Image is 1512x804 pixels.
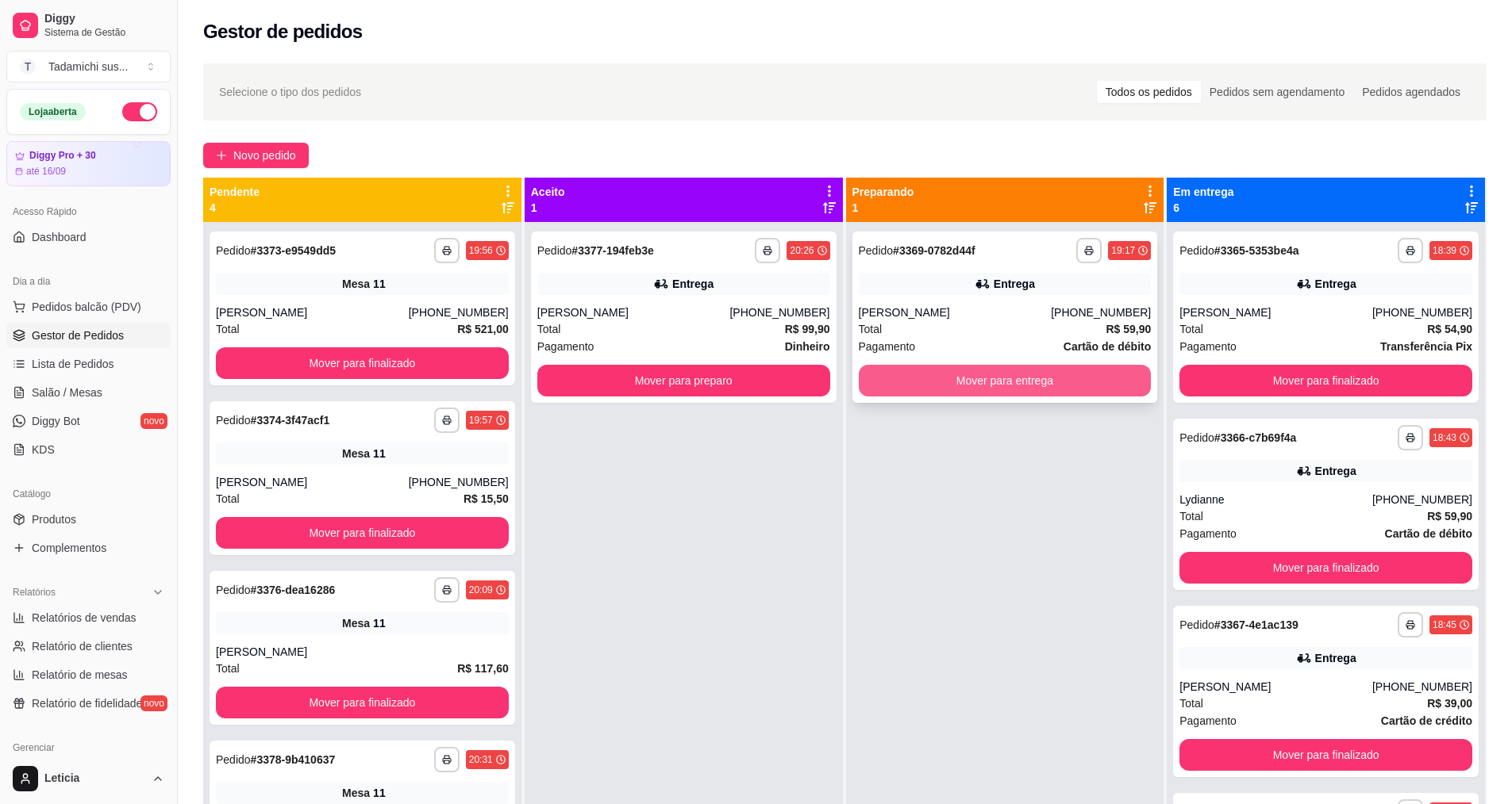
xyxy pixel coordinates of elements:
[6,735,171,760] div: Gerenciar
[1179,695,1203,712] span: Total
[1179,244,1214,257] span: Pedido
[1381,714,1472,727] strong: Cartão de crédito
[216,244,251,257] span: Pedido
[409,474,509,490] div: [PHONE_NUMBER]
[6,437,171,462] a: KDS
[6,634,171,659] a: Relatório de clientes
[373,785,386,801] div: 11
[1214,244,1299,257] strong: # 3365-5353be4a
[457,662,509,675] strong: R$ 117,60
[859,365,1152,396] button: Mover para entrega
[216,584,251,596] span: Pedido
[6,351,171,377] a: Lista de Pedidos
[216,644,509,660] div: [PERSON_NAME]
[342,785,370,801] span: Mesa
[852,200,914,216] p: 1
[6,535,171,561] a: Complementos
[1372,304,1472,320] div: [PHONE_NUMBER]
[1179,679,1372,695] div: [PERSON_NAME]
[1179,365,1472,396] button: Mover para finalizado
[32,610,137,626] span: Relatórios de vendas
[216,414,251,427] span: Pedido
[32,540,106,556] span: Complementos
[20,59,36,75] span: T
[233,147,296,164] span: Novo pedido
[1179,525,1237,542] span: Pagamento
[6,380,171,405] a: Salão / Mesas
[373,446,386,461] div: 11
[1433,244,1456,257] div: 18:39
[1179,431,1214,444] span: Pedido
[859,244,894,257] span: Pedido
[1179,507,1203,525] span: Total
[537,365,830,396] button: Mover para preparo
[1214,431,1297,444] strong: # 3366-c7b69f4a
[216,753,251,766] span: Pedido
[216,474,409,490] div: [PERSON_NAME]
[210,200,260,216] p: 4
[1179,552,1472,584] button: Mover para finalizado
[373,276,386,292] div: 11
[1315,650,1356,666] div: Entrega
[32,667,128,683] span: Relatório de mesas
[1315,463,1356,479] div: Entrega
[1385,527,1472,540] strong: Cartão de débito
[1433,431,1456,444] div: 18:43
[1201,81,1353,103] div: Pedidos sem agendamento
[537,338,594,355] span: Pagamento
[216,660,240,677] span: Total
[342,615,370,631] span: Mesa
[1214,618,1298,631] strong: # 3367-4e1ac139
[1427,697,1472,710] strong: R$ 39,00
[1315,276,1356,292] div: Entrega
[409,304,509,320] div: [PHONE_NUMBER]
[537,320,561,338] span: Total
[216,517,509,549] button: Mover para finalizado
[852,184,914,200] p: Preparando
[32,356,114,372] span: Lista de Pedidos
[6,323,171,348] a: Gestor de Pedidos
[251,584,336,596] strong: # 3376-dea16286
[6,6,171,44] a: DiggySistema de Gestão
[1179,320,1203,338] span: Total
[216,347,509,379] button: Mover para finalizado
[32,229,87,245] span: Dashboard
[1179,492,1372,507] div: Lydianne
[251,753,336,766] strong: # 3378-9b410637
[251,414,330,427] strong: # 3374-3f47acf1
[1353,81,1469,103] div: Pedidos agendados
[1097,81,1201,103] div: Todos os pedidos
[20,103,86,121] div: Loja aberta
[32,511,76,527] span: Produtos
[216,490,240,507] span: Total
[729,304,829,320] div: [PHONE_NUMBER]
[1427,323,1472,335] strong: R$ 54,90
[537,304,730,320] div: [PERSON_NAME]
[32,638,133,654] span: Relatório de clientes
[672,276,714,292] div: Entrega
[6,605,171,630] a: Relatórios de vendas
[6,199,171,224] div: Acesso Rápido
[469,244,493,257] div: 19:56
[1111,244,1135,257] div: 19:17
[1179,304,1372,320] div: [PERSON_NAME]
[44,12,164,26] span: Diggy
[122,102,157,121] button: Alterar Status
[859,338,916,355] span: Pagamento
[6,691,171,716] a: Relatório de fidelidadenovo
[1173,184,1233,200] p: Em entrega
[44,26,164,39] span: Sistema de Gestão
[29,150,96,162] article: Diggy Pro + 30
[203,143,309,168] button: Novo pedido
[6,269,171,294] div: Dia a dia
[6,294,171,320] button: Pedidos balcão (PDV)
[1372,679,1472,695] div: [PHONE_NUMBER]
[531,200,565,216] p: 1
[1179,338,1237,355] span: Pagamento
[32,413,80,429] span: Diggy Bot
[464,492,509,505] strong: R$ 15,50
[6,408,171,434] a: Diggy Botnovo
[1051,304,1151,320] div: [PHONE_NUMBER]
[537,244,572,257] span: Pedido
[6,51,171,82] button: Select a team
